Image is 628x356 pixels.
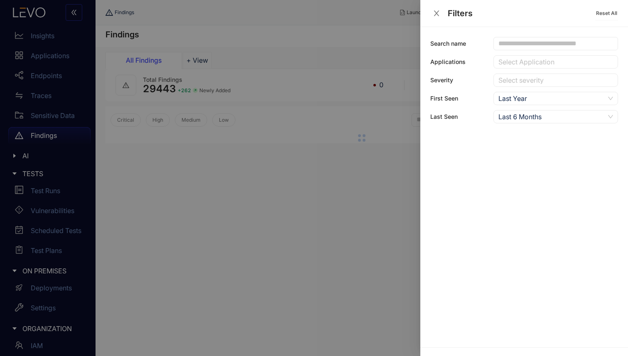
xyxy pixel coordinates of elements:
[595,7,618,20] button: Reset All
[430,9,443,18] button: Close
[498,110,605,123] div: Last 6 Months
[498,92,605,105] div: Last Year
[430,113,458,120] label: Last Seen
[433,10,440,17] span: close
[596,10,617,16] span: Reset All
[448,9,595,18] div: Filters
[430,59,466,65] label: Applications
[430,95,458,102] label: First Seen
[430,40,466,47] label: Search name
[430,77,453,83] label: Severity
